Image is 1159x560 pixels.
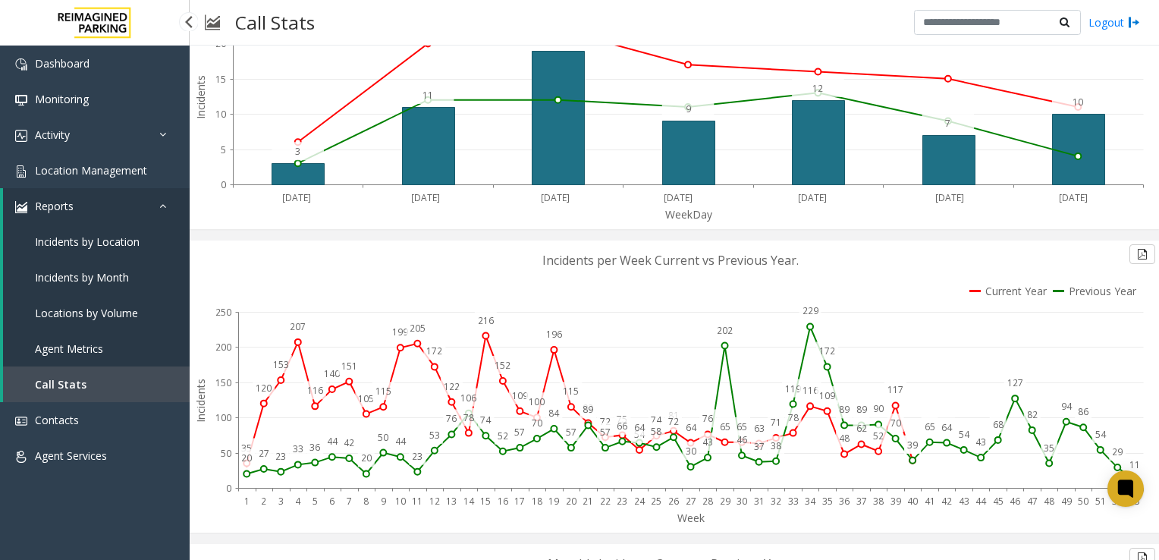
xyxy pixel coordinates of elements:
[720,420,730,433] text: 65
[3,224,190,260] a: Incidents by Location
[429,429,440,442] text: 53
[259,447,269,460] text: 27
[686,421,697,434] text: 64
[975,436,986,448] text: 43
[3,367,190,402] a: Call Stats
[541,191,570,204] text: [DATE]
[15,58,27,71] img: 'icon'
[15,94,27,106] img: 'icon'
[941,421,953,434] text: 64
[754,495,765,508] text: 31
[295,145,300,158] text: 3
[344,436,354,449] text: 42
[717,324,733,337] text: 202
[1129,244,1155,264] button: Export to pdf
[839,495,850,508] text: 36
[15,201,27,213] img: 'icon'
[215,37,226,50] text: 20
[358,392,374,405] text: 105
[771,495,781,508] text: 32
[583,495,593,508] text: 21
[925,495,935,508] text: 41
[1129,495,1140,508] text: 53
[295,495,301,508] text: 4
[256,382,272,395] text: 120
[839,403,850,416] text: 89
[737,495,747,508] text: 30
[375,385,391,398] text: 115
[3,188,190,224] a: Reports
[754,422,765,435] text: 63
[925,420,935,433] text: 65
[945,117,950,130] text: 7
[429,495,440,508] text: 12
[1073,96,1083,109] text: 10
[3,260,190,295] a: Incidents by Month
[446,495,457,508] text: 13
[426,344,442,357] text: 172
[282,191,311,204] text: [DATE]
[788,411,799,424] text: 78
[651,495,661,508] text: 25
[411,191,440,204] text: [DATE]
[205,4,220,41] img: pageIcon
[822,495,833,508] text: 35
[1027,495,1038,508] text: 47
[215,376,231,389] text: 150
[460,392,476,404] text: 106
[546,328,562,341] text: 196
[480,495,491,508] text: 15
[819,344,835,357] text: 172
[341,360,357,373] text: 151
[35,56,90,71] span: Dashboard
[15,451,27,463] img: 'icon'
[241,451,252,464] text: 20
[720,495,730,508] text: 29
[1044,442,1054,455] text: 35
[35,92,89,106] span: Monitoring
[890,417,901,429] text: 70
[478,314,494,327] text: 216
[1061,495,1072,508] text: 49
[15,130,27,142] img: 'icon'
[1095,428,1107,441] text: 54
[378,431,388,444] text: 50
[241,442,252,455] text: 35
[361,451,372,464] text: 20
[702,436,713,448] text: 43
[463,495,475,508] text: 14
[215,108,226,121] text: 10
[839,432,850,445] text: 48
[600,415,611,428] text: 72
[35,270,129,285] span: Incidents by Month
[935,191,964,204] text: [DATE]
[1112,445,1123,458] text: 29
[532,417,542,429] text: 70
[1061,400,1073,413] text: 94
[702,412,713,425] text: 76
[226,482,231,495] text: 0
[324,367,340,380] text: 140
[327,435,338,448] text: 44
[514,426,525,439] text: 57
[798,191,827,204] text: [DATE]
[446,412,457,425] text: 76
[702,495,713,508] text: 28
[634,421,645,434] text: 64
[785,382,801,395] text: 119
[221,447,231,460] text: 50
[215,411,231,424] text: 100
[1078,495,1088,508] text: 50
[566,495,576,508] text: 20
[941,495,952,508] text: 42
[959,495,969,508] text: 43
[3,331,190,367] a: Agent Metrics
[273,358,289,371] text: 153
[261,495,266,508] text: 2
[410,322,426,335] text: 205
[35,234,140,249] span: Incidents by Location
[193,75,208,119] text: Incidents
[1010,495,1020,508] text: 46
[617,495,627,508] text: 23
[856,495,867,508] text: 37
